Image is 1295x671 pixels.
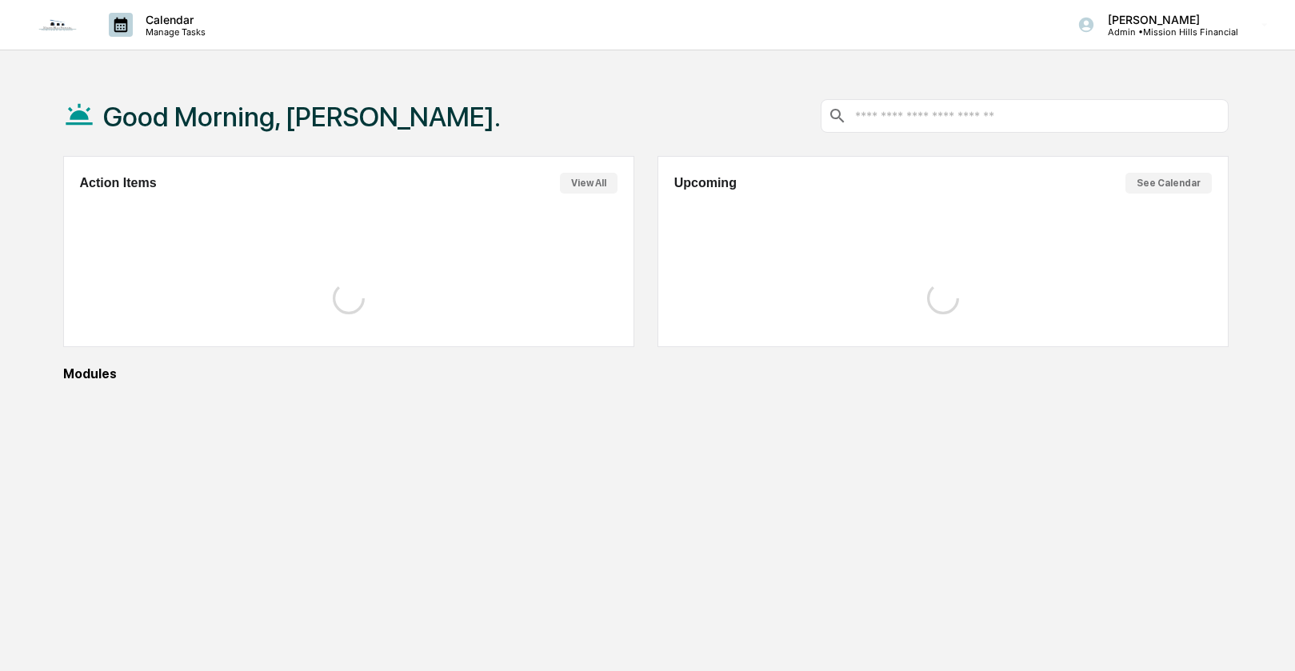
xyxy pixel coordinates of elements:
[1095,13,1238,26] p: [PERSON_NAME]
[674,176,737,190] h2: Upcoming
[103,101,501,133] h1: Good Morning, [PERSON_NAME].
[38,19,77,31] img: logo
[560,173,618,194] button: View All
[63,366,1229,381] div: Modules
[133,13,214,26] p: Calendar
[1125,173,1212,194] button: See Calendar
[80,176,157,190] h2: Action Items
[133,26,214,38] p: Manage Tasks
[1095,26,1238,38] p: Admin • Mission Hills Financial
